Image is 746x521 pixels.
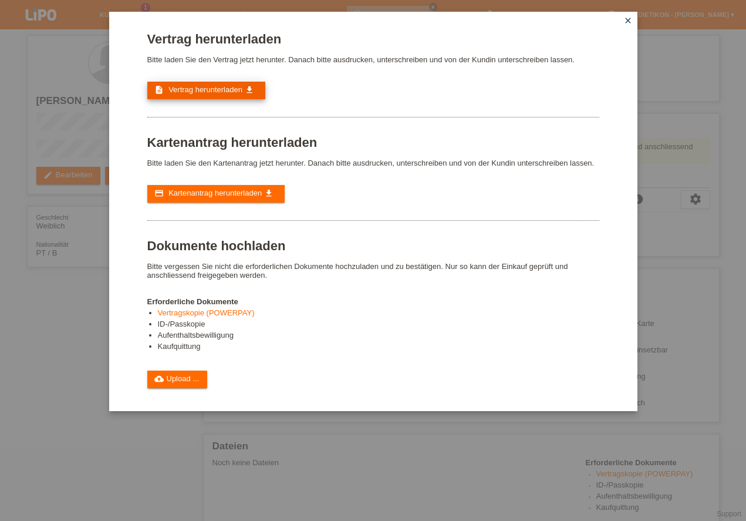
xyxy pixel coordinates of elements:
a: Vertragskopie (POWERPAY) [158,308,255,317]
h1: Kartenantrag herunterladen [147,135,599,150]
i: get_app [245,85,254,95]
a: credit_card Kartenantrag herunterladen get_app [147,185,285,203]
span: Vertrag herunterladen [168,85,242,94]
h1: Dokumente hochladen [147,238,599,253]
li: ID-/Passkopie [158,320,599,331]
p: Bitte laden Sie den Kartenantrag jetzt herunter. Danach bitte ausdrucken, unterschreiben und von ... [147,159,599,167]
li: Kaufquittung [158,342,599,353]
i: description [154,85,164,95]
p: Bitte laden Sie den Vertrag jetzt herunter. Danach bitte ausdrucken, unterschreiben und von der K... [147,55,599,64]
a: cloud_uploadUpload ... [147,371,208,388]
i: get_app [264,189,274,198]
a: close [620,15,636,28]
h4: Erforderliche Dokumente [147,297,599,306]
i: close [623,16,633,25]
span: Kartenantrag herunterladen [168,189,262,197]
a: description Vertrag herunterladen get_app [147,82,265,99]
p: Bitte vergessen Sie nicht die erforderlichen Dokumente hochzuladen und zu bestätigen. Nur so kann... [147,262,599,280]
h1: Vertrag herunterladen [147,32,599,46]
i: credit_card [154,189,164,198]
li: Aufenthaltsbewilligung [158,331,599,342]
i: cloud_upload [154,374,164,384]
